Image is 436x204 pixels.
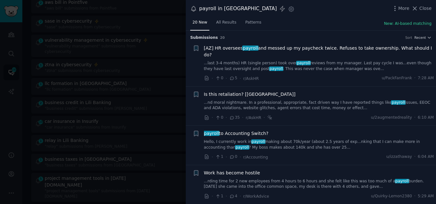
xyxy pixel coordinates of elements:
[392,5,410,12] button: More
[190,35,218,41] span: Submission s
[204,179,434,190] a: ...rding time for 2 new employees from 4 hours to 6 hours and she felt like this was too much of ...
[235,145,249,150] span: payroll
[414,115,416,121] span: ·
[229,193,237,199] span: 4
[212,193,213,200] span: ·
[243,155,268,159] span: r/Accounting
[414,154,416,160] span: ·
[190,18,209,31] a: 20 New
[226,193,227,200] span: ·
[204,60,434,72] a: ...last 3-4 months) HR (single person) took overpayrollreviews from my manager. Last pay cycle I ...
[204,45,434,58] a: [AZ] HR overseespayrolland messed up my paycheck twice. Refuses to take ownership. What should I do?
[382,75,412,81] span: u/PackFanFrank
[203,131,220,136] span: payroll
[243,194,269,199] span: r/WorkAdvice
[418,75,434,81] span: 7:28 AM
[204,45,434,58] span: [AZ] HR oversees and messed up my paycheck twice. Refuses to take ownership. What should I do?
[398,5,410,12] span: More
[251,139,266,144] span: payroll
[264,114,265,121] span: ·
[386,154,412,160] span: u/izzathaway
[419,5,432,12] span: Close
[242,114,243,121] span: ·
[371,193,412,199] span: u/Quirky-Lemon2380
[215,154,223,160] span: 1
[199,5,277,13] div: payroll in [GEOGRAPHIC_DATA]
[240,75,241,82] span: ·
[229,75,237,81] span: 5
[226,75,227,82] span: ·
[212,75,213,82] span: ·
[214,18,238,31] a: All Results
[204,100,434,111] a: ...nd moral nightmare. In a professional, appropriate, fact driven way I have reported things lik...
[229,154,237,160] span: 0
[414,75,416,81] span: ·
[229,115,240,121] span: 35
[204,91,296,98] a: Is this retaliation? [[GEOGRAPHIC_DATA]]
[418,115,434,121] span: 6:10 AM
[414,193,416,199] span: ·
[395,179,409,183] span: payroll
[296,61,311,65] span: payroll
[414,35,432,40] button: Recent
[414,35,426,40] span: Recent
[245,20,261,25] span: Patterns
[226,114,227,121] span: ·
[384,21,432,27] button: New: AI-based matching
[204,130,268,137] a: payrollto Accounting Switch?
[212,114,213,121] span: ·
[204,139,434,150] a: Hello, I currently work inpayrollmaking about 70k/year (about 2.5 years of exp...nking that I can...
[215,193,223,199] span: 1
[243,18,264,31] a: Patterns
[216,20,236,25] span: All Results
[405,35,412,40] div: Sort
[269,67,283,71] span: payroll
[192,20,207,25] span: 20 New
[215,75,223,81] span: 0
[204,130,268,137] span: to Accounting Switch?
[418,154,434,160] span: 6:04 AM
[215,115,223,121] span: 0
[212,154,213,160] span: ·
[411,5,432,12] button: Close
[246,116,261,120] span: r/AskHR
[418,193,434,199] span: 5:29 AM
[242,46,259,51] span: payroll
[240,154,241,160] span: ·
[204,170,260,176] a: Work has become hostile
[220,36,225,39] span: 20
[226,154,227,160] span: ·
[371,115,412,121] span: u/2augmentedreality
[240,193,241,200] span: ·
[243,76,259,81] span: r/AskHR
[391,100,405,105] span: payroll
